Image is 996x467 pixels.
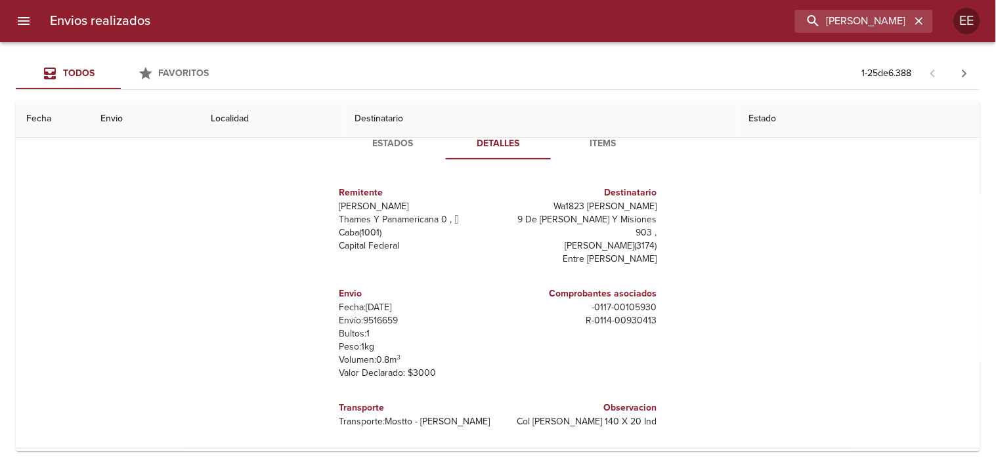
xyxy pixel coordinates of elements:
span: Todos [63,68,95,79]
p: [PERSON_NAME] ( 3174 ) [504,239,657,253]
th: Localidad [200,100,344,138]
h6: Remitente [339,186,493,200]
p: R - 0114 - 00930413 [504,314,657,327]
p: [PERSON_NAME] [339,200,493,213]
th: Fecha [16,100,90,138]
div: Tabs Envios [16,58,226,89]
p: Fecha: [DATE] [339,301,493,314]
p: Caba ( 1001 ) [339,226,493,239]
p: 9 De [PERSON_NAME] Y Misiones 903 , [504,213,657,239]
p: Transporte: Mostto - [PERSON_NAME] [339,415,493,428]
p: Volumen: 0.8 m [339,354,493,367]
p: Peso: 1 kg [339,340,493,354]
h6: Transporte [339,401,493,415]
p: Envío: 9516659 [339,314,493,327]
input: buscar [795,10,911,33]
h6: Envio [339,287,493,301]
div: Tabs detalle de guia [341,128,656,159]
span: Pagina siguiente [949,58,980,89]
p: Wa1823 [PERSON_NAME] [504,200,657,213]
span: Estados [349,136,438,152]
p: Valor Declarado: $ 3000 [339,367,493,380]
p: 1 - 25 de 6.388 [862,67,912,80]
h6: Destinatario [504,186,657,200]
th: Destinatario [344,100,738,138]
h6: Comprobantes asociados [504,287,657,301]
p: Col [PERSON_NAME] 140 X 20 Ind [504,415,657,428]
span: Detalles [454,136,543,152]
p: Entre [PERSON_NAME] [504,253,657,266]
span: Items [559,136,648,152]
th: Estado [738,100,980,138]
span: Favoritos [159,68,209,79]
th: Envio [90,100,200,138]
h6: Observacion [504,401,657,415]
p: Thames Y Panamericana 0 ,   [339,213,493,226]
span: Pagina anterior [917,66,949,79]
p: - 0117 - 00105930 [504,301,657,314]
sup: 3 [397,353,401,361]
p: Capital Federal [339,239,493,253]
h6: Envios realizados [50,10,150,31]
button: menu [8,5,39,37]
div: EE [954,8,980,34]
p: Bultos: 1 [339,327,493,340]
